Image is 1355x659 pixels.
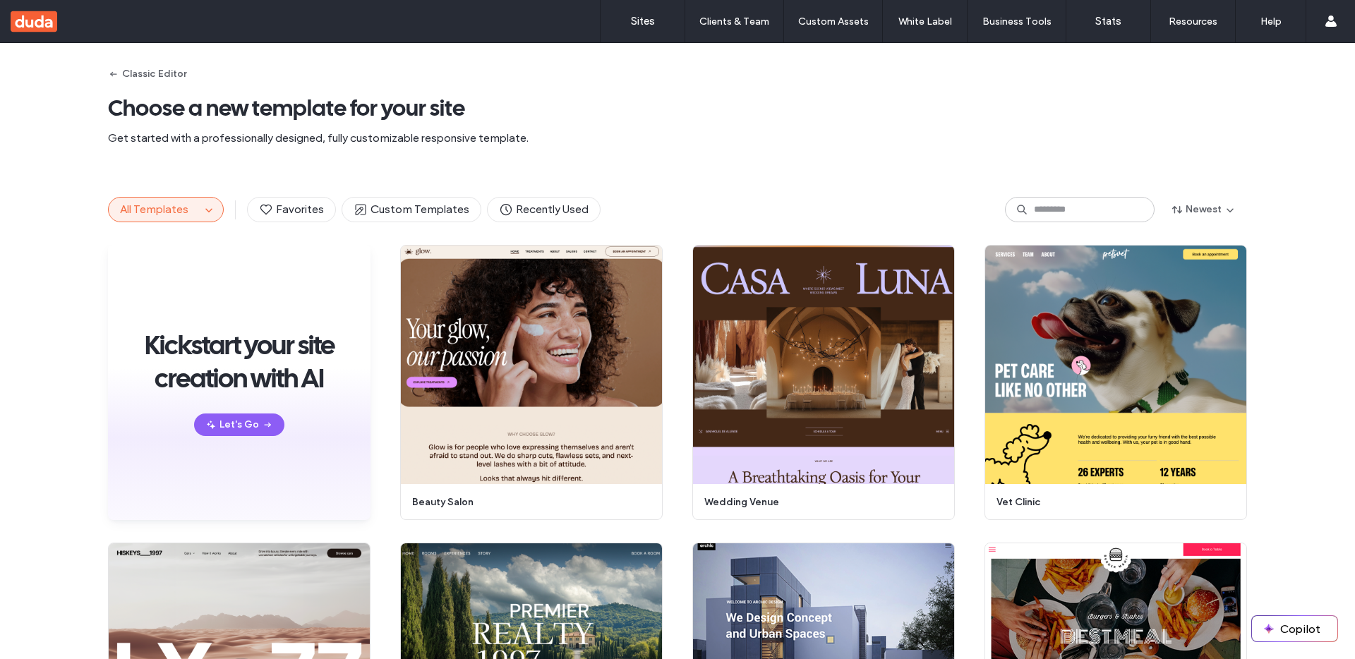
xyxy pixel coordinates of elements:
[1160,198,1247,221] button: Newest
[247,197,336,222] button: Favorites
[499,202,589,217] span: Recently Used
[109,198,200,222] button: All Templates
[412,495,642,509] span: beauty salon
[259,202,324,217] span: Favorites
[354,202,469,217] span: Custom Templates
[1260,16,1282,28] label: Help
[1169,16,1217,28] label: Resources
[194,413,284,436] button: Let's Go
[996,495,1227,509] span: vet clinic
[108,63,186,85] button: Classic Editor
[798,16,869,28] label: Custom Assets
[699,16,769,28] label: Clients & Team
[108,94,1247,122] span: Choose a new template for your site
[120,202,188,216] span: All Templates
[487,197,601,222] button: Recently Used
[342,197,481,222] button: Custom Templates
[898,16,952,28] label: White Label
[704,495,934,509] span: wedding venue
[1252,616,1337,641] button: Copilot
[1095,15,1121,28] label: Stats
[138,329,341,394] span: Kickstart your site creation with AI
[108,131,1247,146] span: Get started with a professionally designed, fully customizable responsive template.
[982,16,1052,28] label: Business Tools
[631,15,655,28] label: Sites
